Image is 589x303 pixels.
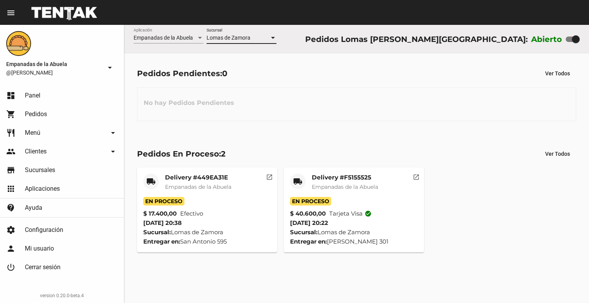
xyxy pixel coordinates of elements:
[266,172,273,179] mat-icon: open_in_new
[143,219,182,226] span: [DATE] 20:38
[6,31,31,56] img: f0136945-ed32-4f7c-91e3-a375bc4bb2c5.png
[6,203,16,212] mat-icon: contact_support
[108,147,118,156] mat-icon: arrow_drop_down
[25,129,40,137] span: Menú
[6,91,16,100] mat-icon: dashboard
[25,92,40,99] span: Panel
[25,263,61,271] span: Cerrar sesión
[146,177,156,186] mat-icon: local_shipping
[312,174,378,181] mat-card-title: Delivery #F5155525
[108,128,118,138] mat-icon: arrow_drop_down
[290,228,418,237] div: Lomas de Zamora
[290,197,331,205] span: En Proceso
[143,228,271,237] div: Lomas de Zamora
[207,35,250,41] span: Lomas de Zamora
[6,128,16,138] mat-icon: restaurant
[6,8,16,17] mat-icon: menu
[531,33,562,45] label: Abierto
[143,237,271,246] div: San Antonio 595
[165,183,231,190] span: Empanadas de la Abuela
[180,209,203,218] span: Efectivo
[25,185,60,193] span: Aplicaciones
[143,197,184,205] span: En Proceso
[365,210,372,217] mat-icon: check_circle
[312,183,378,190] span: Empanadas de la Abuela
[6,110,16,119] mat-icon: shopping_cart
[25,148,47,155] span: Clientes
[290,228,318,236] strong: Sucursal:
[137,91,240,115] h3: No hay Pedidos Pendientes
[6,292,118,300] div: version 0.20.0-beta.4
[137,148,226,160] div: Pedidos En Proceso:
[305,33,528,45] div: Pedidos Lomas [PERSON_NAME][GEOGRAPHIC_DATA]:
[545,151,570,157] span: Ver Todos
[25,226,63,234] span: Configuración
[134,35,193,41] span: Empanadas de la Abuela
[293,177,302,186] mat-icon: local_shipping
[539,147,576,161] button: Ver Todos
[105,63,115,72] mat-icon: arrow_drop_down
[413,172,420,179] mat-icon: open_in_new
[290,238,327,245] strong: Entregar en:
[165,174,231,181] mat-card-title: Delivery #449EA31E
[143,228,171,236] strong: Sucursal:
[545,70,570,77] span: Ver Todos
[25,166,55,174] span: Sucursales
[290,237,418,246] div: [PERSON_NAME] 301
[6,263,16,272] mat-icon: power_settings_new
[143,238,180,245] strong: Entregar en:
[6,69,102,77] span: @[PERSON_NAME]
[290,219,328,226] span: [DATE] 20:22
[290,209,326,218] strong: $ 40.600,00
[539,66,576,80] button: Ver Todos
[25,245,54,252] span: Mi usuario
[6,184,16,193] mat-icon: apps
[143,209,177,218] strong: $ 17.400,00
[6,165,16,175] mat-icon: store
[6,244,16,253] mat-icon: person
[6,59,102,69] span: Empanadas de la Abuela
[6,225,16,235] mat-icon: settings
[25,204,42,212] span: Ayuda
[25,110,47,118] span: Pedidos
[137,67,228,80] div: Pedidos Pendientes:
[222,69,228,78] span: 0
[6,147,16,156] mat-icon: people
[221,149,226,158] span: 2
[329,209,372,218] span: Tarjeta visa
[556,272,581,295] iframe: chat widget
